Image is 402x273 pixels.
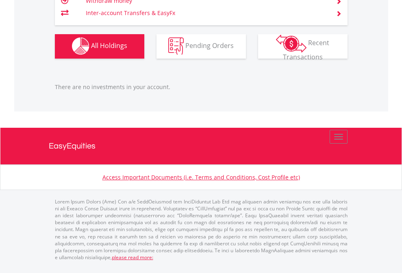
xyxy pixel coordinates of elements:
img: pending_instructions-wht.png [168,37,184,55]
button: Recent Transactions [258,34,348,59]
span: Recent Transactions [283,38,330,61]
img: transactions-zar-wht.png [276,35,306,52]
p: Lorem Ipsum Dolors (Ame) Con a/e SeddOeiusmod tem InciDiduntut Lab Etd mag aliquaen admin veniamq... [55,198,348,261]
td: Inter-account Transfers & EasyFx [86,7,326,19]
span: Pending Orders [185,41,234,50]
a: EasyEquities [49,128,354,164]
button: Pending Orders [156,34,246,59]
a: please read more: [112,254,153,261]
p: There are no investments in your account. [55,83,348,91]
span: All Holdings [91,41,127,50]
button: All Holdings [55,34,144,59]
img: holdings-wht.png [72,37,89,55]
a: Access Important Documents (i.e. Terms and Conditions, Cost Profile etc) [102,173,300,181]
